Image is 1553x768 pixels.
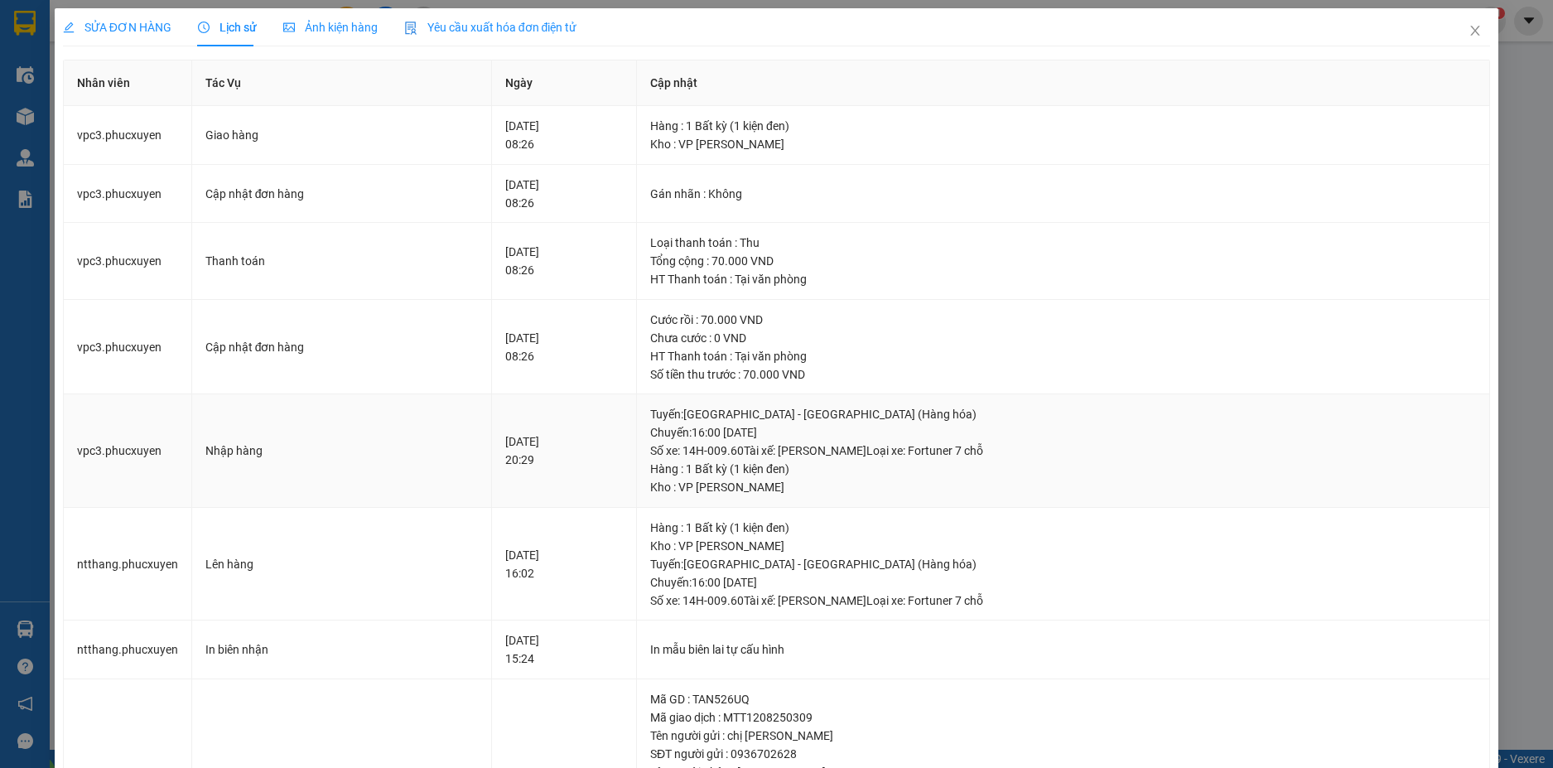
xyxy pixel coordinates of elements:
span: edit [63,22,75,33]
div: Tổng cộng : 70.000 VND [650,252,1477,270]
div: HT Thanh toán : Tại văn phòng [650,347,1477,365]
div: Loại thanh toán : Thu [650,234,1477,252]
div: Hàng : 1 Bất kỳ (1 kiện đen) [650,460,1477,478]
div: Kho : VP [PERSON_NAME] [650,135,1477,153]
div: Hàng : 1 Bất kỳ (1 kiện đen) [650,117,1477,135]
div: HT Thanh toán : Tại văn phòng [650,270,1477,288]
div: Mã giao dịch : MTT1208250309 [650,708,1477,727]
td: vpc3.phucxuyen [64,300,192,395]
div: In biên nhận [205,640,478,659]
th: Tác Vụ [192,60,492,106]
div: Tên người gửi : chị [PERSON_NAME] [650,727,1477,745]
span: clock-circle [198,22,210,33]
div: [DATE] 15:24 [505,631,623,668]
td: ntthang.phucxuyen [64,621,192,679]
span: Yêu cầu xuất hóa đơn điện tử [404,21,577,34]
span: picture [283,22,295,33]
div: Hàng : 1 Bất kỳ (1 kiện đen) [650,519,1477,537]
img: icon [404,22,417,35]
div: Giao hàng [205,126,478,144]
span: Lịch sử [198,21,257,34]
th: Nhân viên [64,60,192,106]
div: [DATE] 08:26 [505,329,623,365]
div: Thanh toán [205,252,478,270]
th: Cập nhật [637,60,1491,106]
div: In mẫu biên lai tự cấu hình [650,640,1477,659]
div: Cập nhật đơn hàng [205,185,478,203]
div: Kho : VP [PERSON_NAME] [650,478,1477,496]
div: [DATE] 16:02 [505,546,623,582]
span: close [1469,24,1482,37]
div: [DATE] 08:26 [505,176,623,212]
span: SỬA ĐƠN HÀNG [63,21,171,34]
div: Mã GD : TAN526UQ [650,690,1477,708]
td: vpc3.phucxuyen [64,223,192,300]
div: Nhập hàng [205,442,478,460]
td: vpc3.phucxuyen [64,106,192,165]
div: Kho : VP [PERSON_NAME] [650,537,1477,555]
div: Số tiền thu trước : 70.000 VND [650,365,1477,384]
div: [DATE] 20:29 [505,432,623,469]
div: SĐT người gửi : 0936702628 [650,745,1477,763]
div: [DATE] 08:26 [505,243,623,279]
div: Chưa cước : 0 VND [650,329,1477,347]
div: [DATE] 08:26 [505,117,623,153]
div: Tuyến : [GEOGRAPHIC_DATA] - [GEOGRAPHIC_DATA] (Hàng hóa) Chuyến: 16:00 [DATE] Số xe: 14H-009.60 T... [650,405,1477,460]
td: vpc3.phucxuyen [64,165,192,224]
div: Tuyến : [GEOGRAPHIC_DATA] - [GEOGRAPHIC_DATA] (Hàng hóa) Chuyến: 16:00 [DATE] Số xe: 14H-009.60 T... [650,555,1477,610]
button: Close [1452,8,1498,55]
td: vpc3.phucxuyen [64,394,192,508]
div: Lên hàng [205,555,478,573]
th: Ngày [492,60,637,106]
span: Ảnh kiện hàng [283,21,378,34]
div: Cập nhật đơn hàng [205,338,478,356]
div: Gán nhãn : Không [650,185,1477,203]
div: Cước rồi : 70.000 VND [650,311,1477,329]
td: ntthang.phucxuyen [64,508,192,621]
